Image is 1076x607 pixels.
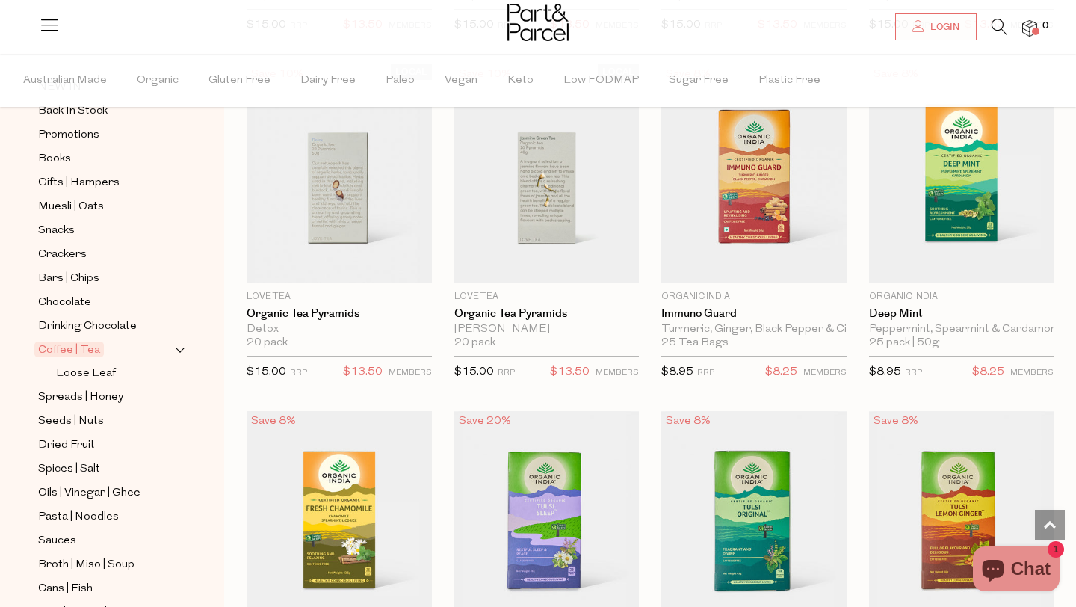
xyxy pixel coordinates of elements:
[38,413,104,431] span: Seeds | Nuts
[895,13,977,40] a: Login
[38,579,174,598] a: Cans | Fish
[38,484,140,502] span: Oils | Vinegar | Ghee
[38,270,99,288] span: Bars | Chips
[34,342,104,357] span: Coffee | Tea
[972,363,1004,382] span: $8.25
[1022,20,1037,36] a: 0
[563,55,639,107] span: Low FODMAP
[669,55,729,107] span: Sugar Free
[38,150,71,168] span: Books
[56,364,174,383] a: Loose Leaf
[38,436,174,455] a: Dried Fruit
[758,55,820,107] span: Plastic Free
[137,55,179,107] span: Organic
[661,323,847,336] div: Turmeric, Ginger, Black Pepper & Cinnamon
[507,4,569,41] img: Part&Parcel
[905,369,922,377] small: RRP
[1010,369,1054,377] small: MEMBERS
[550,363,590,382] span: $13.50
[454,64,640,283] img: Organic Tea Pyramids
[389,369,432,377] small: MEMBERS
[56,365,116,383] span: Loose Leaf
[869,290,1054,303] p: Organic India
[38,294,91,312] span: Chocolate
[869,411,923,431] div: Save 8%
[38,126,99,144] span: Promotions
[38,437,95,455] span: Dried Fruit
[454,307,640,321] a: Organic Tea Pyramids
[208,55,270,107] span: Gluten Free
[38,198,104,216] span: Muesli | Oats
[869,64,1054,283] img: Deep Mint
[38,102,108,120] span: Back In Stock
[38,460,174,478] a: Spices | Salt
[869,366,901,378] span: $8.95
[661,307,847,321] a: Immuno Guard
[38,269,174,288] a: Bars | Chips
[38,484,174,502] a: Oils | Vinegar | Ghee
[247,307,432,321] a: Organic Tea Pyramids
[38,173,174,192] a: Gifts | Hampers
[38,245,174,264] a: Crackers
[454,323,640,336] div: [PERSON_NAME]
[343,363,383,382] span: $13.50
[38,341,174,359] a: Coffee | Tea
[596,369,639,377] small: MEMBERS
[290,369,307,377] small: RRP
[38,412,174,431] a: Seeds | Nuts
[247,323,432,336] div: Detox
[661,366,693,378] span: $8.95
[38,293,174,312] a: Chocolate
[869,336,939,350] span: 25 pack | 50g
[38,221,174,240] a: Snacks
[765,363,797,382] span: $8.25
[445,55,477,107] span: Vegan
[38,532,76,550] span: Sauces
[661,411,715,431] div: Save 8%
[38,318,137,336] span: Drinking Chocolate
[247,336,288,350] span: 20 pack
[23,55,107,107] span: Australian Made
[454,366,494,378] span: $15.00
[247,290,432,303] p: Love Tea
[38,222,75,240] span: Snacks
[38,556,134,574] span: Broth | Miso | Soup
[300,55,356,107] span: Dairy Free
[38,388,174,407] a: Spreads | Honey
[661,336,729,350] span: 25 Tea Bags
[803,369,847,377] small: MEMBERS
[927,21,959,34] span: Login
[498,369,515,377] small: RRP
[38,317,174,336] a: Drinking Chocolate
[38,508,119,526] span: Pasta | Noodles
[454,411,516,431] div: Save 20%
[38,580,93,598] span: Cans | Fish
[386,55,415,107] span: Paleo
[661,64,847,283] img: Immuno Guard
[454,290,640,303] p: Love Tea
[38,246,87,264] span: Crackers
[38,389,123,407] span: Spreads | Honey
[869,307,1054,321] a: Deep Mint
[38,150,174,168] a: Books
[175,341,185,359] button: Expand/Collapse Coffee | Tea
[38,197,174,216] a: Muesli | Oats
[38,555,174,574] a: Broth | Miso | Soup
[869,323,1054,336] div: Peppermint, Spearmint & Cardamom
[38,174,120,192] span: Gifts | Hampers
[1039,19,1052,33] span: 0
[454,336,495,350] span: 20 pack
[247,366,286,378] span: $15.00
[38,531,174,550] a: Sauces
[661,290,847,303] p: Organic India
[247,64,432,283] img: Organic Tea Pyramids
[38,126,174,144] a: Promotions
[38,102,174,120] a: Back In Stock
[38,460,100,478] span: Spices | Salt
[247,411,300,431] div: Save 8%
[38,508,174,526] a: Pasta | Noodles
[968,546,1064,595] inbox-online-store-chat: Shopify online store chat
[697,369,714,377] small: RRP
[507,55,534,107] span: Keto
